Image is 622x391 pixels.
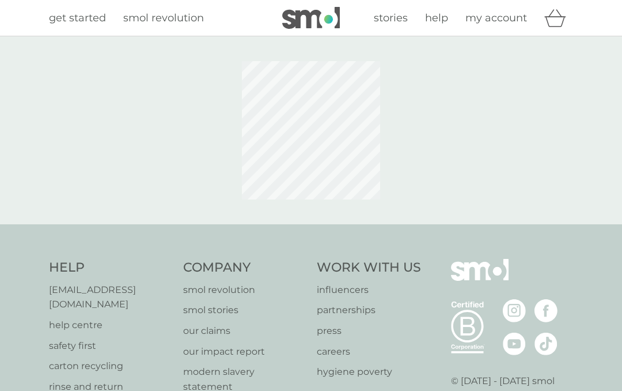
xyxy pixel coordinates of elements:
a: our claims [183,324,306,339]
a: stories [374,10,408,27]
h4: Company [183,259,306,277]
a: safety first [49,339,172,354]
a: my account [465,10,527,27]
a: carton recycling [49,359,172,374]
a: help [425,10,448,27]
span: get started [49,12,106,24]
h4: Work With Us [317,259,421,277]
div: basket [544,6,573,29]
a: smol revolution [183,283,306,298]
a: hygiene poverty [317,364,421,379]
img: visit the smol Youtube page [503,332,526,355]
span: stories [374,12,408,24]
span: smol revolution [123,12,204,24]
a: press [317,324,421,339]
img: smol [451,259,509,298]
a: careers [317,344,421,359]
a: smol revolution [123,10,204,27]
a: partnerships [317,303,421,318]
a: help centre [49,318,172,333]
a: smol stories [183,303,306,318]
a: [EMAIL_ADDRESS][DOMAIN_NAME] [49,283,172,312]
span: my account [465,12,527,24]
a: influencers [317,283,421,298]
img: visit the smol Facebook page [534,299,557,322]
img: visit the smol Tiktok page [534,332,557,355]
img: visit the smol Instagram page [503,299,526,322]
a: get started [49,10,106,27]
a: our impact report [183,344,306,359]
img: smol [282,7,340,29]
h4: Help [49,259,172,277]
span: help [425,12,448,24]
